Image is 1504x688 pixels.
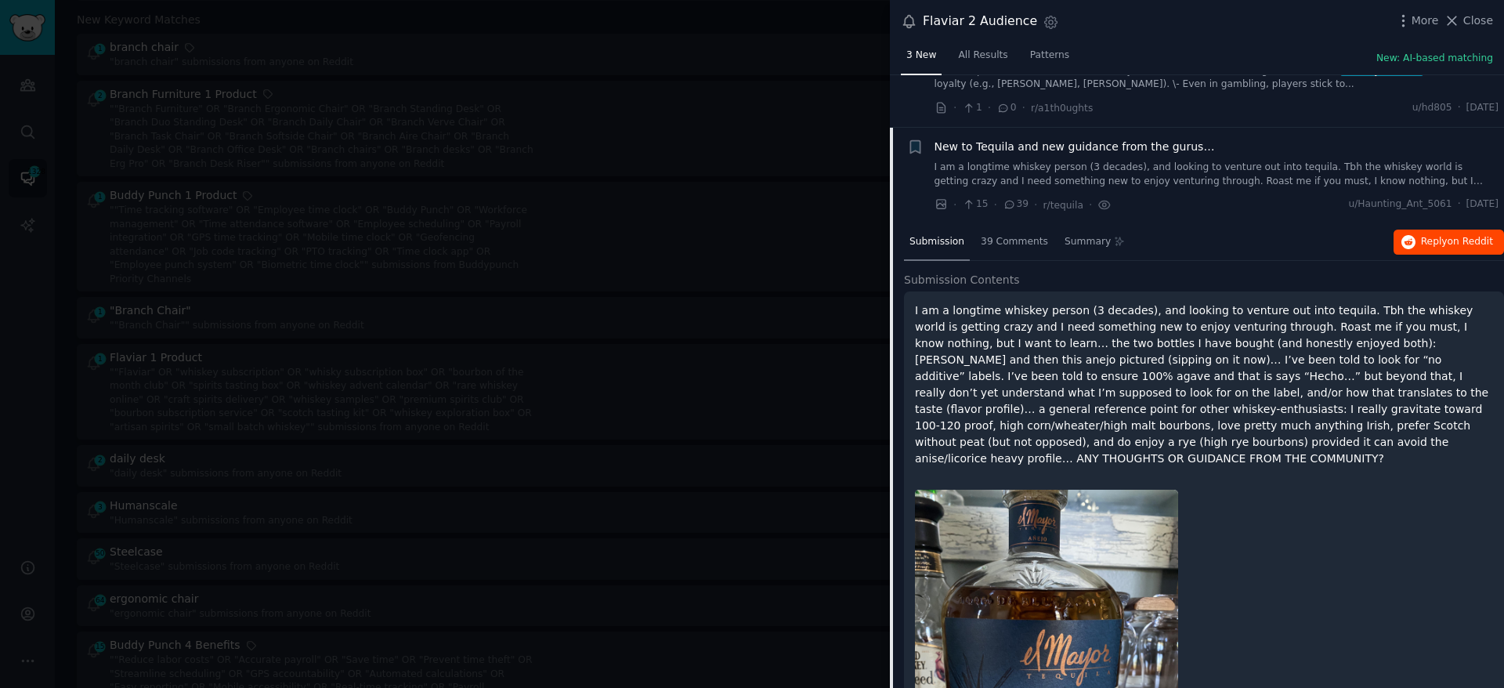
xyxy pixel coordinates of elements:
span: 15 [962,197,988,212]
div: Flaviar 2 Audience [923,12,1037,31]
span: on Reddit [1448,236,1493,247]
span: 39 Comments [981,235,1048,249]
span: r/tequila [1043,200,1083,211]
span: · [1034,197,1037,213]
span: Patterns [1030,49,1069,63]
p: I am a longtime whiskey person (3 decades), and looking to venture out into tequila. Tbh the whis... [915,302,1493,467]
span: u/hd805 [1412,101,1452,115]
span: · [988,100,991,116]
span: · [1458,197,1461,212]
span: 1 [962,101,982,115]
span: · [953,197,956,213]
a: Patterns [1025,43,1075,75]
span: · [1022,100,1025,116]
span: 39 [1003,197,1029,212]
span: whiskey drinkers [1340,65,1423,76]
a: New to Tequila and new guidance from the gurus… [935,139,1215,155]
span: · [1458,101,1461,115]
button: New: AI-based matching [1376,52,1493,66]
span: Submission [909,235,964,249]
a: I am a longtime whiskey person (3 decades), and looking to venture out into tequila. Tbh the whis... [935,161,1499,188]
span: · [994,197,997,213]
a: All Results [953,43,1013,75]
button: More [1395,13,1439,29]
span: u/Haunting_Ant_5061 [1348,197,1452,212]
span: 0 [996,101,1016,115]
span: r/a1th0ughts [1031,103,1093,114]
span: · [953,100,956,116]
button: Close [1444,13,1493,29]
span: Submission Contents [904,272,1020,288]
span: More [1412,13,1439,29]
button: Replyon Reddit [1394,230,1504,255]
span: Summary [1065,235,1111,249]
span: · [1089,197,1092,213]
a: 3 New [901,43,942,75]
span: 3 New [906,49,936,63]
span: [DATE] [1466,101,1499,115]
span: All Results [958,49,1007,63]
span: Reply [1421,235,1493,249]
span: Close [1463,13,1493,29]
a: ...*\* to specific brands: \- Smokers rarely switch from Marlboro to a generic brand. \-whiskey d... [935,64,1499,92]
span: [DATE] [1466,197,1499,212]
